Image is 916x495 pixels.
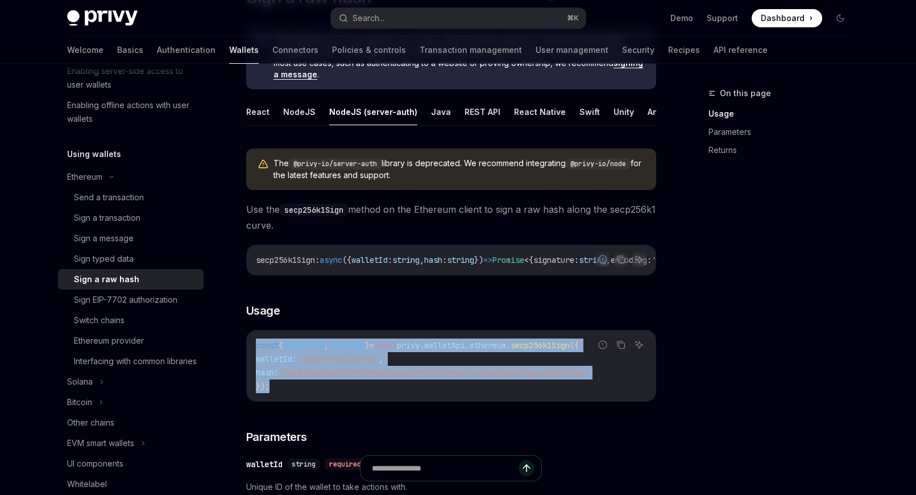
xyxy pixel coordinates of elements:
[279,368,588,378] span: '0x6503b027a625549f7be691646404f275f149d17a119a6804b855bac3030037aa'
[519,460,534,476] button: Send message
[331,8,586,28] button: Search...⌘K
[324,340,329,350] span: ,
[258,159,269,170] svg: Warning
[670,13,693,24] a: Demo
[58,249,204,269] a: Sign typed data
[595,337,610,352] button: Report incorrect code
[58,310,204,331] a: Switch chains
[614,337,628,352] button: Copy the contents from the code block
[351,255,388,265] span: walletId
[465,98,500,125] button: REST API
[595,252,610,267] button: Report incorrect code
[67,436,134,450] div: EVM smart wallets
[289,158,382,170] code: @privy-io/server-auth
[256,381,270,391] span: });
[579,98,600,125] button: Swift
[708,105,859,123] a: Usage
[229,36,259,64] a: Wallets
[74,211,140,225] div: Sign a transaction
[58,331,204,351] a: Ethereum provider
[67,98,197,126] div: Enabling offline actions with user wallets
[58,453,204,474] a: UI components
[283,98,316,125] button: NodeJS
[320,255,342,265] span: async
[74,273,139,286] div: Sign a raw hash
[256,368,279,378] span: hash:
[58,95,204,129] a: Enabling offline actions with user wallets
[279,340,283,350] span: {
[474,255,483,265] span: })
[492,255,524,265] span: Promise
[567,14,579,23] span: ⌘ K
[533,255,574,265] span: signature
[622,36,654,64] a: Security
[570,340,579,350] span: ({
[483,255,492,265] span: =>
[58,474,204,494] a: Whitelabel
[365,340,370,350] span: }
[58,290,204,310] a: Sign EIP-7702 authorization
[67,170,102,184] div: Ethereum
[442,255,447,265] span: :
[761,13,805,24] span: Dashboard
[74,334,144,348] div: Ethereum provider
[536,36,608,64] a: User management
[74,313,125,327] div: Switch chains
[632,252,646,267] button: Ask AI
[67,10,138,26] img: dark logo
[283,340,324,350] span: signature
[246,303,280,319] span: Usage
[74,252,134,266] div: Sign typed data
[566,158,631,170] code: @privy-io/node
[614,98,634,125] button: Unity
[374,340,397,350] span: await
[273,158,645,181] span: The library is deprecated. We recommend integrating for the latest features and support.
[506,340,511,350] span: .
[524,255,529,265] span: <
[117,36,143,64] a: Basics
[58,412,204,433] a: Other chains
[246,429,307,445] span: Parameters
[424,340,465,350] span: walletApi
[353,11,384,25] div: Search...
[67,375,93,389] div: Solana
[58,269,204,290] a: Sign a raw hash
[342,255,351,265] span: ({
[714,36,768,64] a: API reference
[297,354,379,364] span: 'insert-wallet-id'
[579,255,606,265] span: string
[632,337,646,352] button: Ask AI
[379,354,383,364] span: ,
[574,255,579,265] span: :
[511,340,570,350] span: secp256k1Sign
[652,255,674,265] span: 'hex'
[58,351,204,372] a: Interfacing with common libraries
[668,36,700,64] a: Recipes
[370,340,374,350] span: =
[470,340,506,350] span: ethereum
[256,340,279,350] span: const
[708,141,859,159] a: Returns
[67,147,121,161] h5: Using wallets
[280,204,348,216] code: secp256k1Sign
[708,123,859,141] a: Parameters
[58,187,204,208] a: Send a transaction
[74,191,144,204] div: Send a transaction
[420,255,424,265] span: ,
[256,255,315,265] span: secp256k1Sign
[420,340,424,350] span: .
[58,208,204,228] a: Sign a transaction
[465,340,470,350] span: .
[388,255,392,265] span: :
[392,255,420,265] span: string
[315,255,320,265] span: :
[752,9,822,27] a: Dashboard
[831,9,849,27] button: Toggle dark mode
[720,86,771,100] span: On this page
[648,98,679,125] button: Android
[272,36,318,64] a: Connectors
[67,36,103,64] a: Welcome
[329,98,417,125] button: NodeJS (server-auth)
[447,255,474,265] span: string
[74,232,134,245] div: Sign a message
